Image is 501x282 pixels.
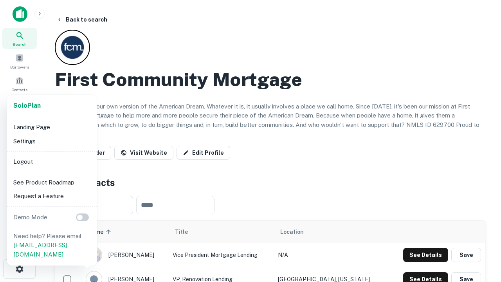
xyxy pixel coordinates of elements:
p: Need help? Please email [13,231,91,259]
li: Landing Page [10,120,94,134]
li: Logout [10,155,94,169]
a: [EMAIL_ADDRESS][DOMAIN_NAME] [13,242,67,258]
li: Settings [10,134,94,148]
a: SoloPlan [13,101,41,110]
iframe: Chat Widget [462,194,501,232]
li: Request a Feature [10,189,94,203]
li: See Product Roadmap [10,175,94,190]
p: Demo Mode [10,213,50,222]
strong: Solo Plan [13,102,41,109]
